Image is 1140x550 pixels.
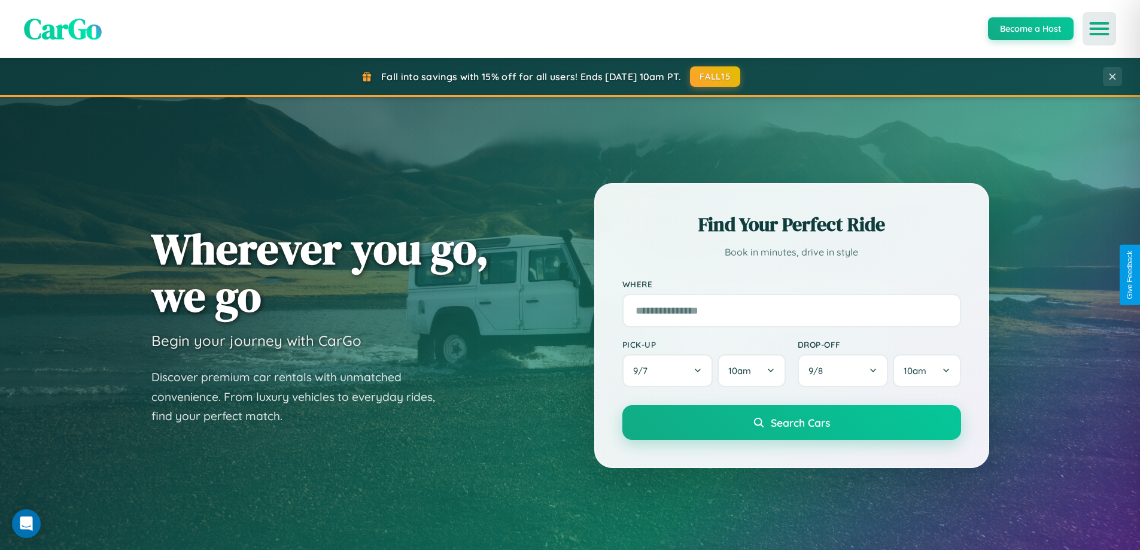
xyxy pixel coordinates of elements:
span: Search Cars [771,416,830,429]
p: Book in minutes, drive in style [622,244,961,261]
button: Open menu [1083,12,1116,45]
button: 10am [718,354,785,387]
span: 9 / 7 [633,365,653,376]
button: 10am [893,354,960,387]
label: Where [622,279,961,289]
button: 9/8 [798,354,889,387]
h3: Begin your journey with CarGo [151,332,361,350]
label: Drop-off [798,339,961,350]
label: Pick-up [622,339,786,350]
span: Fall into savings with 15% off for all users! Ends [DATE] 10am PT. [381,71,681,83]
button: FALL15 [690,66,740,87]
span: 10am [728,365,751,376]
h1: Wherever you go, we go [151,225,489,320]
button: Search Cars [622,405,961,440]
button: 9/7 [622,354,713,387]
div: Open Intercom Messenger [12,509,41,538]
h2: Find Your Perfect Ride [622,211,961,238]
span: 9 / 8 [808,365,829,376]
span: CarGo [24,9,102,48]
button: Become a Host [988,17,1074,40]
div: Give Feedback [1126,251,1134,299]
p: Discover premium car rentals with unmatched convenience. From luxury vehicles to everyday rides, ... [151,367,451,426]
span: 10am [904,365,926,376]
